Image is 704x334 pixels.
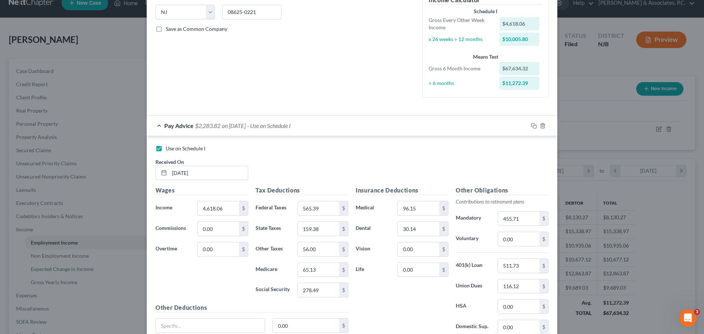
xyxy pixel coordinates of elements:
label: State Taxes [252,221,294,236]
label: Overtime [152,242,194,257]
div: Gross 6 Month Income [425,65,496,72]
p: Contributions to retirement plans [456,198,549,205]
input: 0.00 [298,222,339,236]
h5: Insurance Deductions [356,186,448,195]
label: Commissions [152,221,194,236]
label: HSA [452,299,494,314]
h5: Tax Deductions [256,186,348,195]
input: 0.00 [298,283,339,297]
div: ÷ 6 months [425,80,496,87]
label: Medicare [252,263,294,277]
label: Voluntary [452,232,494,246]
div: $ [439,242,448,256]
div: $ [439,222,448,236]
div: $ [539,300,548,313]
input: 0.00 [498,232,539,246]
div: $ [439,263,448,277]
div: $ [239,242,248,256]
h5: Wages [155,186,248,195]
span: Save as Common Company [166,26,227,32]
div: $ [539,320,548,334]
h5: Other Obligations [456,186,549,195]
div: $10,005.80 [499,33,540,46]
label: Medical [352,201,394,216]
div: $ [339,283,348,297]
span: 3 [694,309,700,315]
input: 0.00 [398,263,439,277]
div: $ [439,201,448,215]
div: $ [339,201,348,215]
iframe: Intercom live chat [679,309,697,327]
div: x 26 weeks ÷ 12 months [425,36,496,43]
div: $ [339,222,348,236]
input: 0.00 [498,212,539,225]
span: - Use on Schedule I [247,122,291,129]
div: $ [239,222,248,236]
label: Life [352,263,394,277]
input: 0.00 [398,222,439,236]
input: 0.00 [198,222,239,236]
div: $4,618.06 [499,17,540,30]
input: 0.00 [398,201,439,215]
div: $ [339,242,348,256]
div: $ [539,279,548,293]
div: $ [539,212,548,225]
label: Vision [352,242,394,257]
input: Enter zip... [222,5,282,19]
div: $67,634.32 [499,62,540,75]
div: Gross Every Other Week Income [425,16,496,31]
label: Union Dues [452,279,494,294]
input: 0.00 [298,263,339,277]
input: 0.00 [498,320,539,334]
div: Means Test [429,53,542,60]
input: 0.00 [198,201,239,215]
input: 0.00 [498,300,539,313]
label: Other Taxes [252,242,294,257]
div: $ [339,263,348,277]
input: 0.00 [273,319,340,333]
div: $ [339,319,348,333]
label: Federal Taxes [252,201,294,216]
input: 0.00 [498,279,539,293]
input: 0.00 [198,242,239,256]
input: 0.00 [298,201,339,215]
input: 0.00 [398,242,439,256]
label: Social Security [252,283,294,297]
span: Pay Advice [164,122,194,129]
span: $2,283.82 [195,122,220,129]
input: MM/DD/YYYY [169,166,248,180]
span: on [DATE] [222,122,246,129]
label: Mandatory [452,211,494,226]
span: Received On [155,159,184,165]
div: $ [539,259,548,273]
label: 401(k) Loan [452,258,494,273]
input: 0.00 [498,259,539,273]
h5: Other Deductions [155,303,348,312]
div: Schedule I [429,8,542,15]
div: $ [239,201,248,215]
span: Use on Schedule I [166,145,205,151]
label: Dental [352,221,394,236]
div: $11,272.39 [499,77,540,90]
input: 0.00 [298,242,339,256]
span: Income [155,204,172,210]
div: $ [539,232,548,246]
input: Specify... [156,319,265,333]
